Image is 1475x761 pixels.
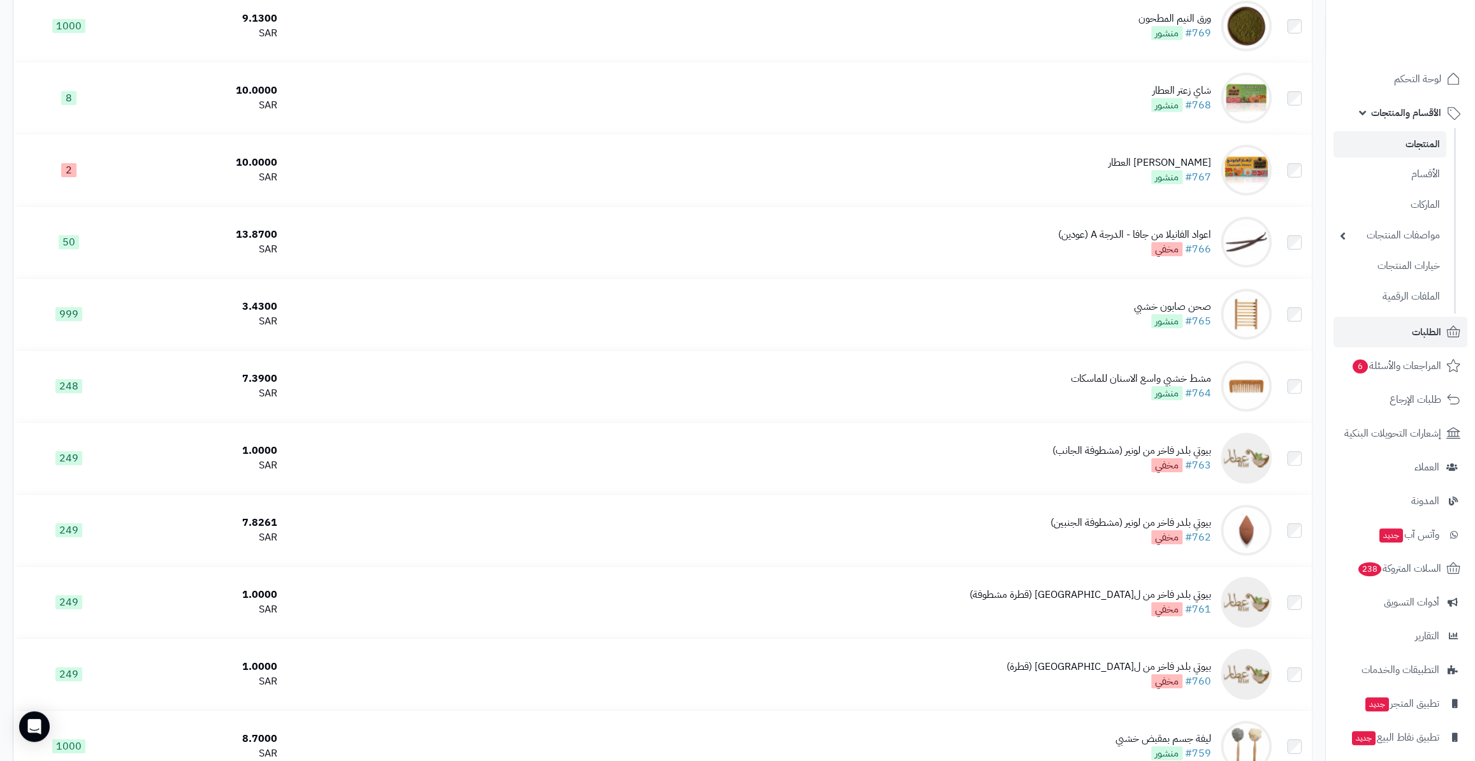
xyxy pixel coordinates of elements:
[1390,391,1441,409] span: طلبات الإرجاع
[1364,695,1439,713] span: تطبيق المتجر
[1365,697,1389,711] span: جديد
[1221,433,1272,484] img: بيوتي بلدر فاخر من لونير (مشطوفة الجانب)
[55,451,82,465] span: 249
[129,444,277,458] div: 1.0000
[129,314,277,329] div: SAR
[1333,688,1467,719] a: تطبيق المتجرجديد
[1394,70,1441,88] span: لوحة التحكم
[1333,519,1467,550] a: وآتس آبجديد
[1333,384,1467,415] a: طلبات الإرجاع
[1378,526,1439,544] span: وآتس آب
[1221,577,1272,628] img: بيوتي بلدر فاخر من لونير (قطرة مشطوفة)
[129,746,277,761] div: SAR
[1221,145,1272,196] img: شاي بابونج العطار
[1388,36,1463,62] img: logo-2.png
[1371,104,1441,122] span: الأقسام والمنتجات
[1151,530,1182,544] span: مخفي
[59,235,79,249] span: 50
[1185,25,1211,41] a: #769
[1333,161,1446,188] a: الأقسام
[1151,26,1182,40] span: منشور
[129,242,277,257] div: SAR
[129,602,277,617] div: SAR
[1333,418,1467,449] a: إشعارات التحويلات البنكية
[1333,351,1467,381] a: المراجعات والأسئلة6
[1333,587,1467,618] a: أدوات التسويق
[1333,655,1467,685] a: التطبيقات والخدمات
[1138,11,1211,26] div: ورق النيم المطحون
[1151,314,1182,328] span: منشور
[1353,359,1368,373] span: 6
[1221,505,1272,556] img: بيوتي بلدر فاخر من لونير (مشطوفة الجنبين)
[61,163,76,177] span: 2
[1185,242,1211,257] a: #766
[1115,732,1211,746] div: ليفة جسم بمقبض خشبي
[129,530,277,545] div: SAR
[129,228,277,242] div: 13.8700
[1333,64,1467,94] a: لوحة التحكم
[1221,217,1272,268] img: اعواد الفانيلا من جافا - الدرجة A (عودين)
[1071,372,1211,386] div: مشط خشبي واسع الاسنان للماسكات
[1151,674,1182,688] span: مخفي
[52,19,85,33] span: 1000
[1333,486,1467,516] a: المدونة
[129,516,277,530] div: 7.8261
[1006,660,1211,674] div: بيوتي بلدر فاخر من ل[GEOGRAPHIC_DATA] (قطرة)
[55,379,82,393] span: 248
[1351,357,1441,375] span: المراجعات والأسئلة
[1151,386,1182,400] span: منشور
[1333,191,1446,219] a: الماركات
[1379,528,1403,542] span: جديد
[1333,722,1467,753] a: تطبيق نقاط البيعجديد
[1362,661,1439,679] span: التطبيقات والخدمات
[1352,731,1376,745] span: جديد
[1221,649,1272,700] img: بيوتي بلدر فاخر من لونير (قطرة)
[129,458,277,473] div: SAR
[1333,252,1446,280] a: خيارات المنتجات
[1151,83,1211,98] div: شاي زعتر العطار
[1414,458,1439,476] span: العملاء
[1185,386,1211,401] a: #764
[1415,627,1439,645] span: التقارير
[1050,516,1211,530] div: بيوتي بلدر فاخر من لونير (مشطوفة الجنبين)
[1052,444,1211,458] div: بيوتي بلدر فاخر من لونير (مشطوفة الجانب)
[52,739,85,753] span: 1000
[1221,361,1272,412] img: مشط خشبي واسع الاسنان للماسكات
[1151,602,1182,616] span: مخفي
[1185,674,1211,689] a: #760
[129,98,277,113] div: SAR
[1384,593,1439,611] span: أدوات التسويق
[61,91,76,105] span: 8
[55,667,82,681] span: 249
[1333,553,1467,584] a: السلات المتروكة238
[1185,458,1211,473] a: #763
[1221,289,1272,340] img: صحن صابون خشبي
[1058,228,1211,242] div: اعواد الفانيلا من جافا - الدرجة A (عودين)
[129,732,277,746] div: 8.7000
[1185,98,1211,113] a: #768
[129,588,277,602] div: 1.0000
[1185,170,1211,185] a: #767
[129,660,277,674] div: 1.0000
[129,156,277,170] div: 10.0000
[129,372,277,386] div: 7.3900
[1134,300,1211,314] div: صحن صابون خشبي
[1151,242,1182,256] span: مخفي
[1151,98,1182,112] span: منشور
[55,595,82,609] span: 249
[129,300,277,314] div: 3.4300
[1412,323,1441,341] span: الطلبات
[1185,530,1211,545] a: #762
[129,386,277,401] div: SAR
[1333,283,1446,310] a: الملفات الرقمية
[1344,424,1441,442] span: إشعارات التحويلات البنكية
[1185,746,1211,761] a: #759
[1411,492,1439,510] span: المدونة
[55,307,82,321] span: 999
[129,170,277,185] div: SAR
[55,523,82,537] span: 249
[970,588,1211,602] div: بيوتي بلدر فاخر من ل[GEOGRAPHIC_DATA] (قطرة مشطوفة)
[1357,560,1441,577] span: السلات المتروكة
[129,26,277,41] div: SAR
[1333,621,1467,651] a: التقارير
